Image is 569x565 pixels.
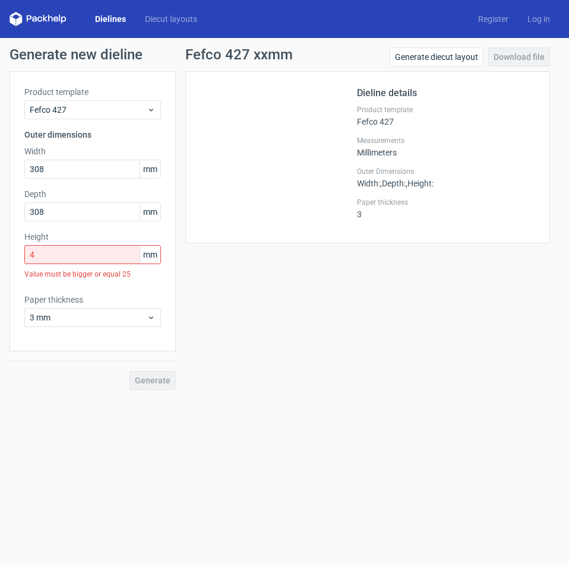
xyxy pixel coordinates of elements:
[135,13,207,25] a: Diecut layouts
[357,167,535,176] label: Outer Dimensions
[24,188,161,200] label: Depth
[10,47,559,62] h1: Generate new dieline
[24,231,161,243] label: Height
[469,13,518,25] a: Register
[30,104,147,116] span: Fefco 427
[140,160,160,178] span: mm
[390,47,483,66] a: Generate diecut layout
[357,136,535,145] label: Measurements
[357,198,535,207] label: Paper thickness
[140,203,160,221] span: mm
[357,86,535,100] h2: Dieline details
[24,86,161,98] label: Product template
[380,179,406,188] span: , Depth :
[24,145,161,157] label: Width
[357,105,535,126] div: Fefco 427
[518,13,559,25] a: Log in
[140,246,160,264] span: mm
[24,264,161,284] div: Value must be bigger or equal 25
[30,312,147,323] span: 3 mm
[185,47,293,62] h1: Fefco 427 xxmm
[357,179,380,188] span: Width :
[86,13,135,25] a: Dielines
[24,294,161,306] label: Paper thickness
[357,198,535,219] div: 3
[406,179,434,188] span: , Height :
[357,105,535,115] label: Product template
[24,129,161,141] h3: Outer dimensions
[357,136,535,157] div: Millimeters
